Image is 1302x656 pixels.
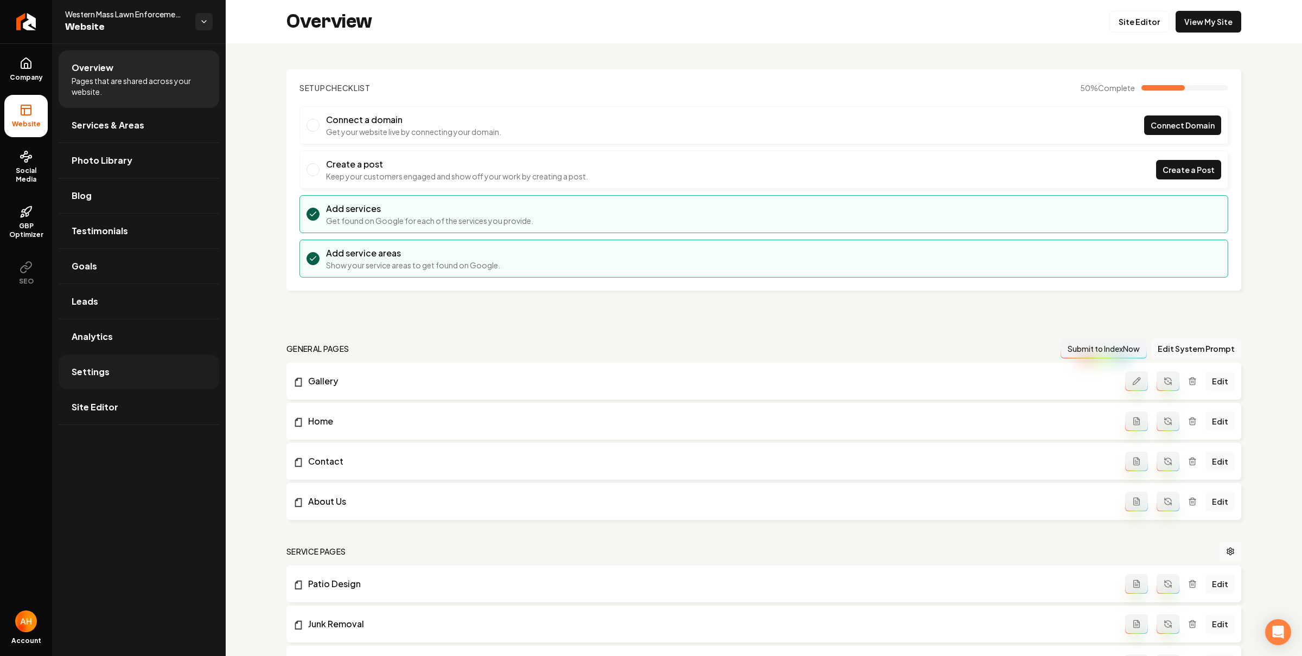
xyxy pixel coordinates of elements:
[1080,82,1135,93] span: 50 %
[59,249,219,284] a: Goals
[72,224,128,237] span: Testimonials
[1156,160,1221,179] a: Create a Post
[72,75,206,97] span: Pages that are shared across your website.
[1125,371,1148,391] button: Edit admin page prompt
[72,260,97,273] span: Goals
[1125,411,1148,431] button: Add admin page prompt
[72,119,144,132] span: Services & Areas
[1125,492,1148,511] button: Add admin page prompt
[4,166,48,184] span: Social Media
[59,108,219,143] a: Services & Areas
[4,197,48,248] a: GBP Optimizer
[326,247,500,260] h3: Add service areas
[1205,574,1235,594] a: Edit
[1205,492,1235,511] a: Edit
[5,73,47,82] span: Company
[8,120,45,128] span: Website
[72,61,113,74] span: Overview
[1265,619,1291,645] div: Open Intercom Messenger
[1125,452,1148,471] button: Add admin page prompt
[1163,164,1215,176] span: Create a Post
[326,158,588,171] h3: Create a post
[1176,11,1241,33] a: View My Site
[72,330,113,343] span: Analytics
[326,171,588,182] p: Keep your customers engaged and show off your work by creating a post.
[4,222,48,239] span: GBP Optimizer
[72,401,118,414] span: Site Editor
[72,365,110,378] span: Settings
[326,260,500,271] p: Show your service areas to get found on Google.
[59,143,219,178] a: Photo Library
[4,252,48,294] button: SEO
[16,13,36,30] img: Rebolt Logo
[72,295,98,308] span: Leads
[293,618,1125,631] a: Junk Removal
[59,214,219,248] a: Testimonials
[15,277,38,286] span: SEO
[59,390,219,425] a: Site Editor
[326,126,501,137] p: Get your website live by connecting your domain.
[59,355,219,389] a: Settings
[293,577,1125,590] a: Patio Design
[59,284,219,319] a: Leads
[326,202,533,215] h3: Add services
[59,178,219,213] a: Blog
[11,636,41,645] span: Account
[293,495,1125,508] a: About Us
[326,215,533,226] p: Get found on Google for each of the services you provide.
[1151,120,1215,131] span: Connect Domain
[299,83,325,93] span: Setup
[15,610,37,632] img: Anthony Hurgoi
[72,154,132,167] span: Photo Library
[286,11,372,33] h2: Overview
[59,319,219,354] a: Analytics
[1098,83,1135,93] span: Complete
[293,375,1125,388] a: Gallery
[1151,339,1241,358] button: Edit System Prompt
[1205,614,1235,634] a: Edit
[1109,11,1169,33] a: Site Editor
[1144,115,1221,135] a: Connect Domain
[1205,411,1235,431] a: Edit
[72,189,92,202] span: Blog
[286,546,346,557] h2: Service Pages
[1205,371,1235,391] a: Edit
[1205,452,1235,471] a: Edit
[1125,614,1148,634] button: Add admin page prompt
[1061,339,1147,358] button: Submit to IndexNow
[293,455,1125,468] a: Contact
[286,343,349,354] h2: general pages
[65,20,187,35] span: Website
[15,610,37,632] button: Open user button
[326,113,501,126] h3: Connect a domain
[293,415,1125,428] a: Home
[4,142,48,192] a: Social Media
[1125,574,1148,594] button: Add admin page prompt
[65,9,187,20] span: Western Mass Lawn Enforcement
[4,48,48,91] a: Company
[299,82,371,93] h2: Checklist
